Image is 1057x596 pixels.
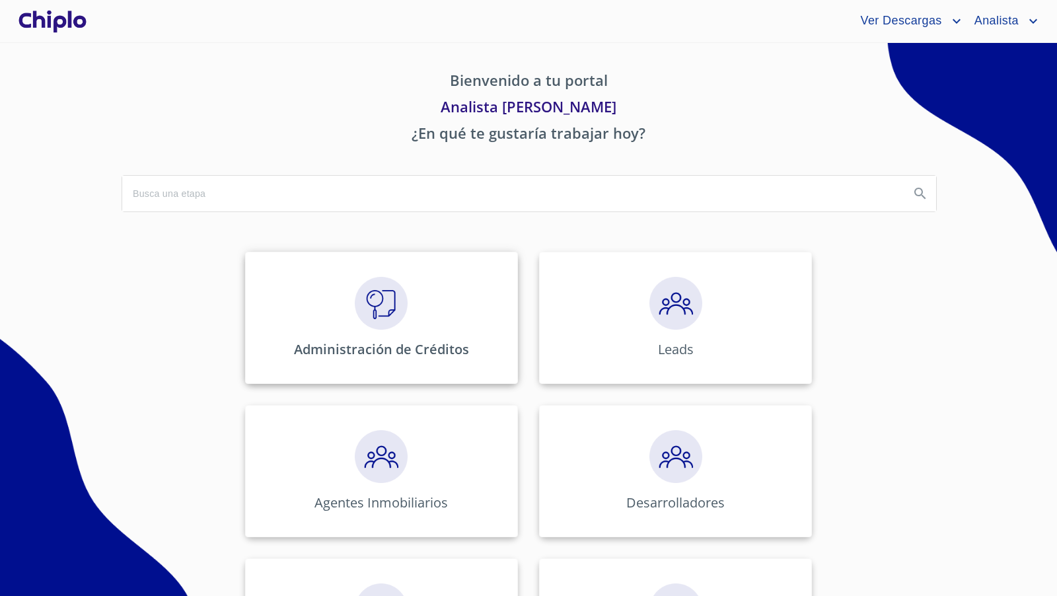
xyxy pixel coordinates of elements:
[122,176,899,211] input: search
[965,11,1025,32] span: Analista
[649,277,702,330] img: megaClickPrecalificacion.png
[965,11,1041,32] button: account of current user
[850,11,964,32] button: account of current user
[122,96,935,122] p: Analista [PERSON_NAME]
[649,430,702,483] img: megaClickPrecalificacion.png
[294,340,469,358] p: Administración de Créditos
[122,122,935,149] p: ¿En qué te gustaría trabajar hoy?
[314,494,448,511] p: Agentes Inmobiliarios
[355,430,408,483] img: megaClickPrecalificacion.png
[626,494,725,511] p: Desarrolladores
[355,277,408,330] img: megaClickVerifiacion.png
[658,340,694,358] p: Leads
[904,178,936,209] button: Search
[850,11,948,32] span: Ver Descargas
[122,69,935,96] p: Bienvenido a tu portal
